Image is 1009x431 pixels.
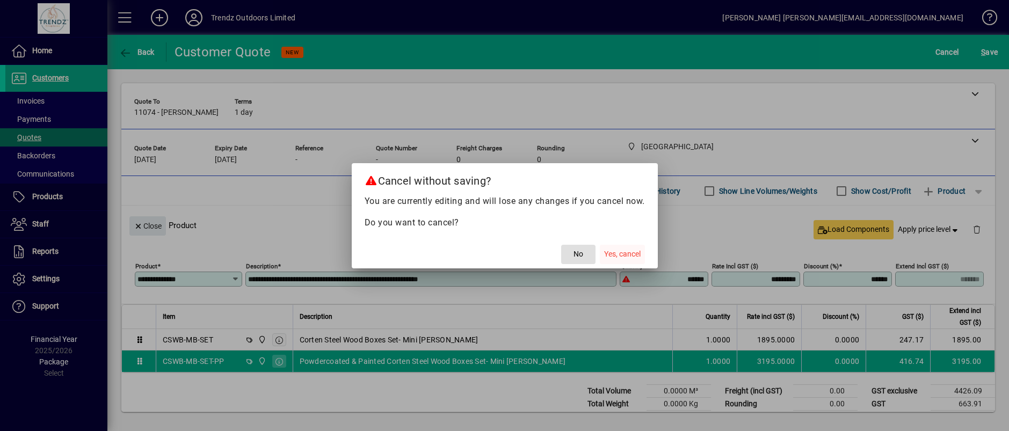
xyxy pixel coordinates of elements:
button: Yes, cancel [600,245,645,264]
span: No [574,249,583,260]
button: No [561,245,596,264]
p: You are currently editing and will lose any changes if you cancel now. [365,195,645,208]
span: Yes, cancel [604,249,641,260]
p: Do you want to cancel? [365,216,645,229]
h2: Cancel without saving? [352,163,658,194]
